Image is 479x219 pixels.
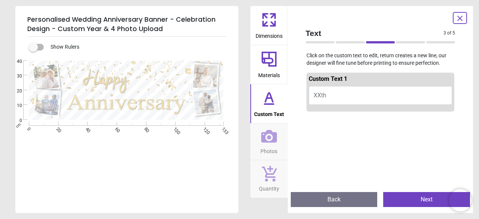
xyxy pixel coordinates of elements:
[306,28,444,39] span: Text
[8,58,22,65] span: 40
[256,29,283,40] span: Dimensions
[250,84,288,123] button: Custom Text
[260,144,277,155] span: Photos
[300,52,461,67] p: Click on the custom text to edit, return creates a new line, our designer will fine tune before p...
[8,73,22,79] span: 30
[15,122,21,129] span: cm
[33,43,238,52] div: Show Rulers
[8,103,22,109] span: 10
[443,30,455,36] span: 3 of 5
[250,124,288,160] button: Photos
[309,75,347,82] span: Custom Text 1
[449,189,472,212] iframe: Brevo live chat
[291,192,378,207] button: Back
[250,6,288,45] button: Dimensions
[258,68,280,79] span: Materials
[250,160,288,198] button: Quantity
[8,88,22,94] span: 20
[254,107,284,118] span: Custom Text
[259,182,279,193] span: Quantity
[314,92,326,99] span: XXth
[27,12,226,37] h5: Personalised Wedding Anniversary Banner - Celebration Design - Custom Year & 4 Photo Upload
[250,45,288,84] button: Materials
[8,118,22,124] span: 0
[383,192,470,207] button: Next
[309,86,452,105] button: XXth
